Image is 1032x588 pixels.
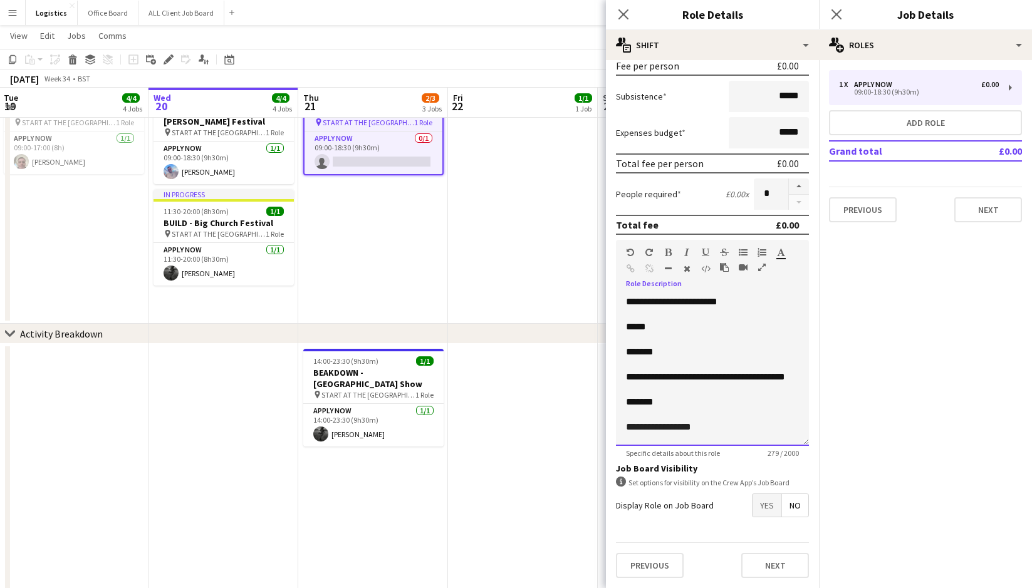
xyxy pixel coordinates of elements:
[154,92,171,103] span: Wed
[303,76,444,175] app-job-card: Draft09:00-18:30 (9h30m)0/1BUILD - CarFest South START AT THE [GEOGRAPHIC_DATA]1 RoleAPPLY NOW0/1...
[981,80,999,89] div: £0.00
[776,219,799,231] div: £0.00
[616,91,667,102] label: Subsistence
[962,141,1022,161] td: £0.00
[839,89,999,95] div: 09:00-18:30 (9h30m)
[67,30,86,41] span: Jobs
[453,92,463,103] span: Fri
[164,207,229,216] span: 11:30-20:00 (8h30m)
[416,356,434,366] span: 1/1
[154,189,294,199] div: In progress
[829,141,962,161] td: Grand total
[22,118,116,127] span: START AT THE [GEOGRAPHIC_DATA]
[26,1,78,25] button: Logistics
[93,28,132,44] a: Comms
[116,118,134,127] span: 1 Role
[5,28,33,44] a: View
[273,104,292,113] div: 4 Jobs
[172,128,266,137] span: START AT THE [GEOGRAPHIC_DATA]
[726,188,749,200] div: £0.00 x
[123,104,142,113] div: 4 Jobs
[422,104,442,113] div: 3 Jobs
[854,80,897,89] div: APPLY NOW
[758,448,809,458] span: 279 / 2000
[626,247,635,257] button: Undo
[777,59,799,72] div: £0.00
[606,6,819,23] h3: Role Details
[78,74,90,83] div: BST
[603,92,617,103] span: Sat
[682,247,691,257] button: Italic
[415,390,434,400] span: 1 Role
[575,104,592,113] div: 1 Job
[154,189,294,286] app-job-card: In progress11:30-20:00 (8h30m)1/1BUILD - Big Church Festival START AT THE [GEOGRAPHIC_DATA]1 Role...
[616,127,685,138] label: Expenses budget
[305,132,442,174] app-card-role: APPLY NOW0/109:00-18:30 (9h30m)
[40,30,55,41] span: Edit
[839,80,854,89] div: 1 x
[98,30,127,41] span: Comms
[739,262,748,272] button: Insert video
[575,93,592,103] span: 1/1
[645,247,654,257] button: Redo
[266,229,284,239] span: 1 Role
[303,367,444,389] h3: BEAKDOWN - [GEOGRAPHIC_DATA] Show
[616,219,659,231] div: Total fee
[303,349,444,446] app-job-card: 14:00-23:30 (9h30m)1/1BEAKDOWN - [GEOGRAPHIC_DATA] Show START AT THE [GEOGRAPHIC_DATA]1 RoleAPPLY...
[78,1,138,25] button: Office Board
[154,243,294,286] app-card-role: APPLY NOW1/111:30-20:00 (8h30m)[PERSON_NAME]
[664,247,672,257] button: Bold
[313,356,378,366] span: 14:00-23:30 (9h30m)
[616,448,730,458] span: Specific details about this role
[2,99,18,113] span: 19
[777,157,799,170] div: £0.00
[616,477,809,488] div: Set options for visibility on the Crew App’s Job Board
[701,264,710,274] button: HTML Code
[10,30,28,41] span: View
[819,6,1032,23] h3: Job Details
[753,494,781,517] span: Yes
[616,500,714,511] label: Display Role on Job Board
[321,390,415,400] span: START AT THE [GEOGRAPHIC_DATA]
[303,92,319,103] span: Thu
[741,553,809,578] button: Next
[4,92,18,103] span: Tue
[616,157,704,170] div: Total fee per person
[323,118,414,127] span: START AT THE [GEOGRAPHIC_DATA]
[10,73,39,85] div: [DATE]
[758,247,766,257] button: Ordered List
[301,99,319,113] span: 21
[829,110,1022,135] button: Add role
[616,59,679,72] div: Fee per person
[266,128,284,137] span: 1 Role
[154,76,294,184] app-job-card: In progress09:00-18:30 (9h30m)1/1BUILD - Gone Wild with [PERSON_NAME] Festival START AT THE [GEOG...
[720,262,729,272] button: Paste as plain text
[606,30,819,60] div: Shift
[616,553,684,578] button: Previous
[819,30,1032,60] div: Roles
[422,93,439,103] span: 2/3
[35,28,60,44] a: Edit
[616,188,681,200] label: People required
[451,99,463,113] span: 22
[601,99,617,113] span: 23
[152,99,171,113] span: 20
[664,264,672,274] button: Horizontal Line
[739,247,748,257] button: Unordered List
[138,1,224,25] button: ALL Client Job Board
[41,74,73,83] span: Week 34
[266,207,284,216] span: 1/1
[720,247,729,257] button: Strikethrough
[829,197,897,222] button: Previous
[172,229,266,239] span: START AT THE [GEOGRAPHIC_DATA]
[20,328,103,340] div: Activity Breakdown
[616,463,809,474] h3: Job Board Visibility
[789,178,809,195] button: Increase
[122,93,140,103] span: 4/4
[4,76,144,174] app-job-card: 09:00-17:00 (8h)1/1BUILD - [GEOGRAPHIC_DATA] Show START AT THE [GEOGRAPHIC_DATA]1 RoleAPPLY NOW1/...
